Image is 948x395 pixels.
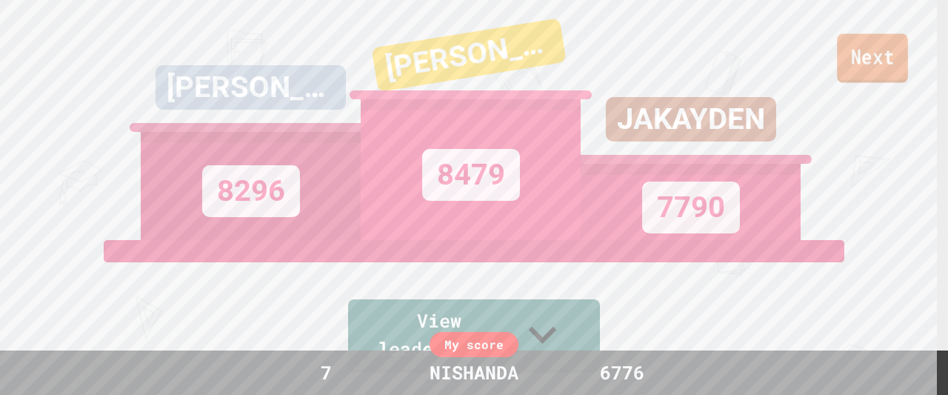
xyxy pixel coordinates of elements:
div: 8296 [202,165,300,217]
div: JAKAYDEN [606,97,776,142]
div: 6776 [567,359,678,387]
div: 7 [270,359,381,387]
div: 7790 [642,182,740,233]
div: [PERSON_NAME] [371,18,566,92]
div: My score [430,332,518,357]
div: [PERSON_NAME] [156,65,346,110]
div: NISHANDA [415,359,533,387]
div: 8479 [422,149,520,201]
a: View leaderboard [348,299,600,373]
a: Next [837,34,908,83]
